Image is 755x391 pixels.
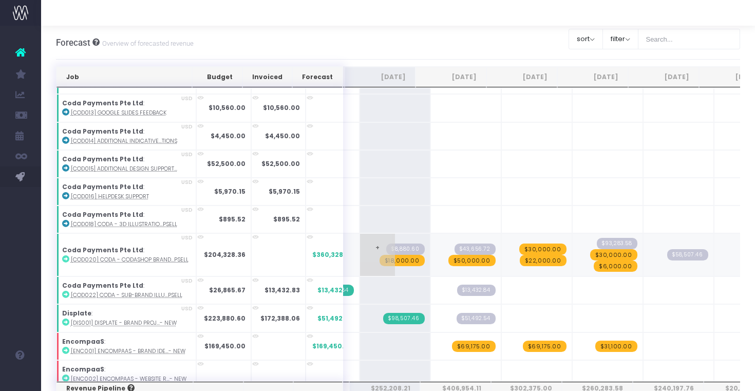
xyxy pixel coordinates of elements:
strong: $5,970.15 [269,187,300,196]
th: Aug 25: activate to sort column ascending [345,67,416,87]
strong: $169,450.00 [204,342,246,350]
span: Streamtime Draft Invoice: null – [COD020] Coda - Codashop Brand - Brand - Upsell - 1 [386,244,424,255]
span: USD [181,206,193,214]
span: Streamtime Draft Invoice: null – [COD020] Coda - Codashop Brand - Brand - Upsell - 4 [667,249,708,260]
abbr: [COD015] Additional Design Support [71,165,177,173]
td: : [56,233,196,276]
span: + [360,234,395,276]
strong: $4,450.00 [265,132,300,140]
strong: $204,328.36 [204,250,246,259]
abbr: [DIS001] Displate - Brand Project - Brand - New [71,319,177,327]
td: : [56,150,196,178]
button: sort [569,29,603,49]
strong: Coda Payments Pte Ltd [62,155,143,163]
input: Search... [638,29,741,49]
strong: $895.52 [273,215,300,224]
span: wayahead Revenue Forecast Item [590,249,637,260]
button: filter [602,29,638,49]
span: wayahead Revenue Forecast Item [452,341,496,352]
span: USD [181,305,193,312]
th: Job: activate to sort column ascending [56,67,192,87]
th: Dec 25: activate to sort column ascending [628,67,699,87]
strong: $10,560.00 [263,103,300,112]
span: USD [181,123,193,131]
span: wayahead Revenue Forecast Item [380,255,425,266]
strong: $5,970.15 [214,187,246,196]
abbr: [ENC001] EncompaaS - Brand Identity Update - Brand - New [71,347,185,355]
span: Forecast [56,38,90,48]
strong: $10,560.00 [209,103,246,112]
span: USD [181,178,193,186]
strong: $4,450.00 [211,132,246,140]
strong: Coda Payments Pte Ltd [62,127,143,136]
abbr: [COD018] Coda - 3D Illustrations 8k Render - Brand - Upsell [71,220,177,228]
th: Invoiced [242,67,293,87]
span: wayahead Revenue Forecast Item [523,341,567,352]
span: wayahead Revenue Forecast Item [448,255,496,266]
small: Overview of forecasted revenue [100,38,194,48]
th: Oct 25: activate to sort column ascending [486,67,557,87]
th: Forecast [292,67,343,87]
th: Nov 25: activate to sort column ascending [557,67,628,87]
span: USD [181,95,193,102]
strong: $13,432.83 [265,286,300,294]
span: $360,328.36 [312,250,353,259]
td: : [56,360,196,388]
strong: $172,388.06 [260,314,300,323]
strong: Coda Payments Pte Ltd [62,281,143,290]
td: : [56,122,196,150]
span: USD [181,277,193,285]
span: Streamtime Draft Invoice: null – [DIS001] Displate - Brand Project - Brand [457,313,496,324]
span: wayahead Revenue Forecast Item [519,244,567,255]
span: $169,450.00 [312,342,353,351]
span: Streamtime Draft Invoice: null – [COD022] Coda - Sub-Brand Illustrations - 2 [457,285,496,296]
img: images/default_profile_image.png [13,370,28,386]
span: Streamtime Invoice: 096 – [DIS001] Displate - Brand Project - Brand [383,313,425,324]
td: : [56,332,196,360]
abbr: [COD022] Coda - Sub-Brand Illustrations - Brand - Upsell [71,291,182,299]
strong: $52,500.00 [207,159,246,168]
strong: EncompaaS [62,365,104,374]
span: wayahead Revenue Forecast Item [520,255,567,266]
th: Sep 25: activate to sort column ascending [416,67,486,87]
span: wayahead Revenue Forecast Item [594,260,637,272]
strong: Coda Payments Pte Ltd [62,99,143,107]
strong: $223,880.60 [204,314,246,323]
abbr: [ENC002] EncompaaS - Website Reskin - Digital - New [71,375,186,383]
th: Budget [192,67,242,87]
td: : [56,276,196,304]
abbr: [COD016] Helpdesk Support [71,193,149,200]
td: : [56,178,196,206]
td: : [56,304,196,332]
span: USD [181,234,193,241]
td: : [56,94,196,122]
span: USD [181,151,193,158]
span: $13,432.84 [317,286,353,295]
span: $51,492.54 [317,314,353,323]
td: : [56,206,196,233]
strong: Coda Payments Pte Ltd [62,182,143,191]
abbr: [COD020] Coda - Codashop Brand - Brand - Upsell [71,256,188,264]
strong: $52,500.00 [261,159,300,168]
strong: $895.52 [219,215,246,224]
abbr: [COD014] Additional Indicative Applications [71,137,177,145]
abbr: [COD013] Google Slides Feedback [71,109,166,117]
strong: EncompaaS [62,337,104,346]
strong: $26,865.67 [209,286,246,294]
span: Streamtime Draft Invoice: null – [COD020] Coda - Codashop Brand - Brand - Upsell - 2 [455,244,496,255]
span: wayahead Revenue Forecast Item [595,341,637,352]
strong: Coda Payments Pte Ltd [62,246,143,254]
strong: Coda Payments Pte Ltd [62,210,143,219]
strong: Displate [62,309,91,318]
span: Streamtime Draft Invoice: null – [COD020] Coda - Codashop Brand - Brand - Upsell - 3 [597,238,637,249]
